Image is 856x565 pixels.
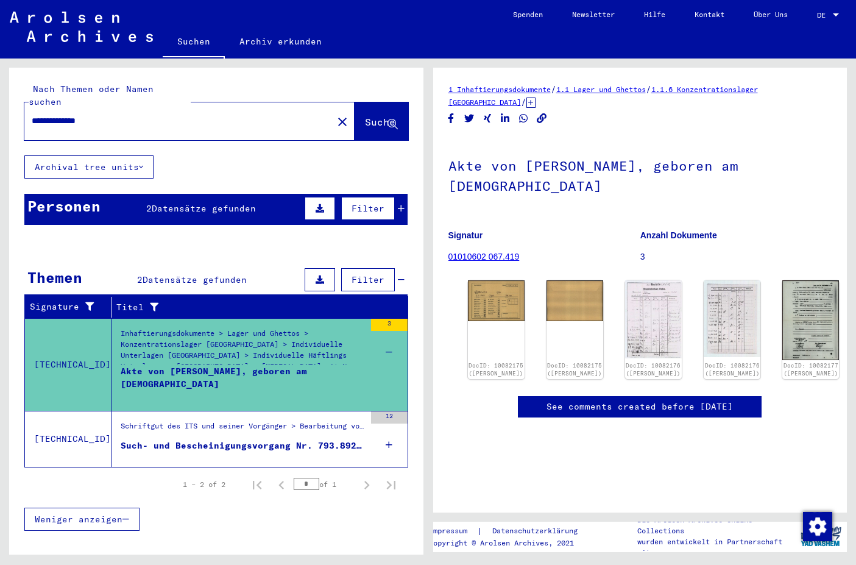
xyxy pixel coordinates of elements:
[640,230,717,240] b: Anzahl Dokumente
[379,472,403,497] button: Last page
[483,525,592,538] a: Datenschutzerklärung
[352,203,384,214] span: Filter
[30,300,102,313] div: Signature
[269,472,294,497] button: Previous page
[152,203,256,214] span: Datensätze gefunden
[448,85,551,94] a: 1 Inhaftierungsdokumente
[10,12,153,42] img: Arolsen_neg.svg
[330,109,355,133] button: Clear
[294,478,355,490] div: of 1
[782,280,839,360] img: 001.jpg
[481,111,494,126] button: Share on Xing
[448,138,832,211] h1: Akte von [PERSON_NAME], geboren am [DEMOGRAPHIC_DATA]
[225,27,336,56] a: Archiv erkunden
[335,115,350,129] mat-icon: close
[499,111,512,126] button: Share on LinkedIn
[469,362,523,377] a: DocID: 10082175 ([PERSON_NAME])
[355,102,408,140] button: Suche
[626,362,681,377] a: DocID: 10082176 ([PERSON_NAME])
[536,111,548,126] button: Copy link
[448,252,520,261] a: 01010602 067.419
[640,251,832,263] p: 3
[352,274,384,285] span: Filter
[27,195,101,217] div: Personen
[121,421,365,438] div: Schriftgut des ITS und seiner Vorgänger > Bearbeitung von Anfragen > Fallbezogene [MEDICAL_DATA] ...
[24,508,140,531] button: Weniger anzeigen
[429,538,592,549] p: Copyright © Arolsen Archives, 2021
[365,116,395,128] span: Suche
[146,203,152,214] span: 2
[24,155,154,179] button: Archival tree units
[245,472,269,497] button: First page
[121,365,365,402] div: Akte von [PERSON_NAME], geboren am [DEMOGRAPHIC_DATA]
[803,512,832,541] img: Zustimmung ändern
[121,328,365,371] div: Inhaftierungsdokumente > Lager und Ghettos > Konzentrationslager [GEOGRAPHIC_DATA] > Individuelle...
[517,111,530,126] button: Share on WhatsApp
[705,362,760,377] a: DocID: 10082176 ([PERSON_NAME])
[783,362,838,377] a: DocID: 10082177 ([PERSON_NAME])
[116,297,396,317] div: Titel
[30,297,114,317] div: Signature
[625,280,682,358] img: 001.jpg
[163,27,225,59] a: Suchen
[468,280,525,321] img: 001.jpg
[429,525,592,538] div: |
[35,514,122,525] span: Weniger anzeigen
[29,84,154,107] mat-label: Nach Themen oder Namen suchen
[551,84,556,94] span: /
[546,280,603,321] img: 002.jpg
[646,84,651,94] span: /
[798,521,844,552] img: yv_logo.png
[556,85,646,94] a: 1.1 Lager und Ghettos
[445,111,458,126] button: Share on Facebook
[521,96,526,107] span: /
[25,411,111,467] td: [TECHNICAL_ID]
[546,400,733,413] a: See comments created before [DATE]
[116,301,384,314] div: Titel
[637,536,795,558] p: wurden entwickelt in Partnerschaft mit
[429,525,477,538] a: Impressum
[817,11,830,20] span: DE
[547,362,602,377] a: DocID: 10082175 ([PERSON_NAME])
[341,197,395,220] button: Filter
[704,280,760,357] img: 002.jpg
[341,268,395,291] button: Filter
[183,479,225,490] div: 1 – 2 of 2
[371,411,408,424] div: 12
[463,111,476,126] button: Share on Twitter
[25,318,111,411] td: [TECHNICAL_ID]
[448,230,483,240] b: Signatur
[355,472,379,497] button: Next page
[637,514,795,536] p: Die Arolsen Archives Online-Collections
[121,439,365,452] div: Such- und Bescheinigungsvorgang Nr. 793.892 für [PERSON_NAME] geboren [DEMOGRAPHIC_DATA]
